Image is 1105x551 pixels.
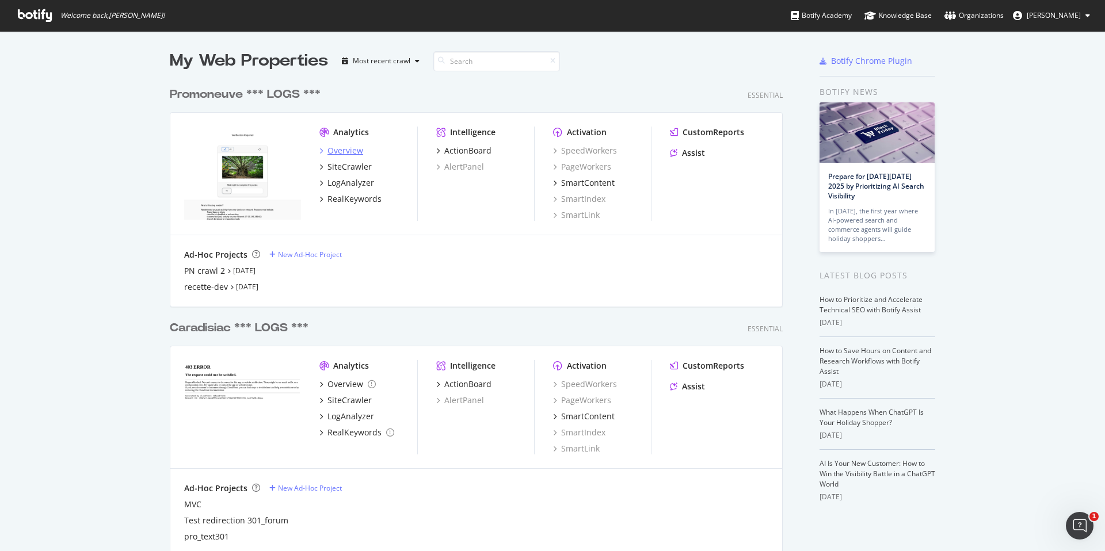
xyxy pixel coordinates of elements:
a: How to Save Hours on Content and Research Workflows with Botify Assist [820,346,931,376]
a: SiteCrawler [319,161,372,173]
a: SiteCrawler [319,395,372,406]
a: [DATE] [233,266,256,275]
a: RealKeywords [319,427,394,438]
div: Botify Chrome Plugin [831,55,912,67]
div: SmartContent [561,411,615,422]
a: New Ad-Hoc Project [269,483,342,493]
div: Organizations [944,10,1004,21]
img: caradisiac.com [184,360,301,453]
a: SmartIndex [553,193,605,205]
div: Essential [748,324,783,334]
a: PageWorkers [553,161,611,173]
div: In [DATE], the first year where AI-powered search and commerce agents will guide holiday shoppers… [828,206,926,243]
a: SmartLink [553,209,600,221]
a: recette-dev [184,281,228,293]
div: ActionBoard [444,145,491,156]
a: SmartContent [553,177,615,189]
input: Search [433,51,560,71]
div: Intelligence [450,360,496,372]
div: Analytics [333,360,369,372]
div: Activation [567,360,607,372]
iframe: Intercom live chat [1066,512,1093,539]
a: ActionBoard [436,378,491,390]
a: AI Is Your New Customer: How to Win the Visibility Battle in a ChatGPT World [820,458,935,489]
a: Prepare for [DATE][DATE] 2025 by Prioritizing AI Search Visibility [828,171,924,201]
div: SmartContent [561,177,615,189]
div: LogAnalyzer [327,177,374,189]
a: Overview [319,378,376,390]
div: CustomReports [683,127,744,138]
a: [DATE] [236,282,258,292]
div: Botify Academy [791,10,852,21]
div: Botify news [820,86,935,98]
div: LogAnalyzer [327,411,374,422]
a: LogAnalyzer [319,411,374,422]
a: SmartLink [553,443,600,454]
span: NASSAR Léa [1027,10,1081,20]
a: Assist [670,147,705,159]
img: Prepare for Black Friday 2025 by Prioritizing AI Search Visibility [820,102,935,163]
div: [DATE] [820,430,935,441]
div: SiteCrawler [327,161,372,173]
button: [PERSON_NAME] [1004,6,1099,25]
div: New Ad-Hoc Project [278,250,342,259]
div: pro_text301 [184,531,229,542]
a: Overview [319,145,363,156]
a: How to Prioritize and Accelerate Technical SEO with Botify Assist [820,294,923,315]
a: LogAnalyzer [319,177,374,189]
div: Knowledge Base [864,10,932,21]
a: SmartContent [553,411,615,422]
div: RealKeywords [327,193,382,205]
a: CustomReports [670,360,744,372]
div: Ad-Hoc Projects [184,249,247,261]
img: promoneuve.fr [184,127,301,220]
a: SpeedWorkers [553,378,617,390]
div: New Ad-Hoc Project [278,483,342,493]
span: Welcome back, [PERSON_NAME] ! [60,11,165,20]
a: PageWorkers [553,395,611,406]
a: RealKeywords [319,193,382,205]
div: Activation [567,127,607,138]
div: Most recent crawl [353,58,410,64]
a: Assist [670,381,705,392]
div: Analytics [333,127,369,138]
a: AlertPanel [436,161,484,173]
a: What Happens When ChatGPT Is Your Holiday Shopper? [820,407,924,427]
a: CustomReports [670,127,744,138]
div: Intelligence [450,127,496,138]
a: ActionBoard [436,145,491,156]
a: MVC [184,499,201,510]
button: Most recent crawl [337,52,424,70]
div: Assist [682,381,705,392]
div: ActionBoard [444,378,491,390]
div: Overview [327,145,363,156]
div: [DATE] [820,492,935,502]
a: SpeedWorkers [553,145,617,156]
a: AlertPanel [436,395,484,406]
a: Test redirection 301_forum [184,515,288,526]
a: PN crawl 2 [184,265,225,277]
div: Assist [682,147,705,159]
a: SmartIndex [553,427,605,438]
div: Ad-Hoc Projects [184,483,247,494]
div: Essential [748,90,783,100]
div: RealKeywords [327,427,382,438]
div: Latest Blog Posts [820,269,935,282]
div: CustomReports [683,360,744,372]
a: Botify Chrome Plugin [820,55,912,67]
div: [DATE] [820,317,935,328]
